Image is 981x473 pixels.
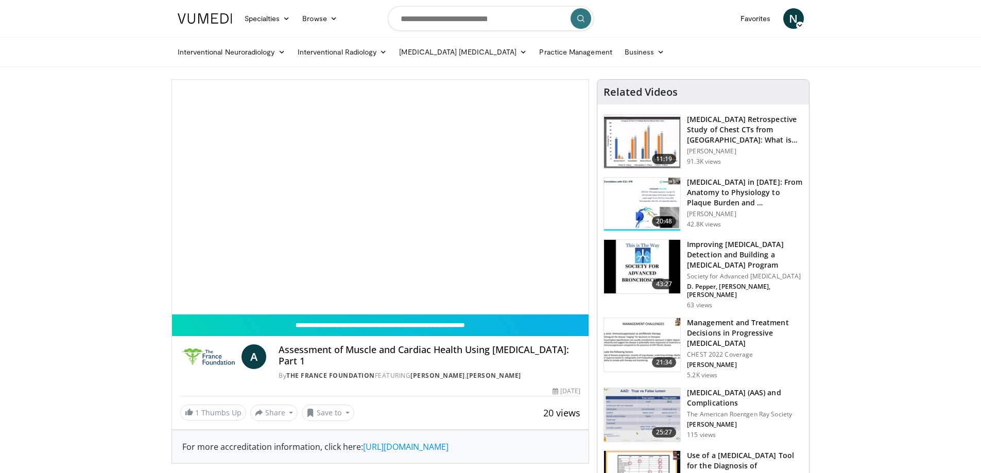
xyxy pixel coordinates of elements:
[687,301,712,309] p: 63 views
[242,344,266,369] a: A
[250,405,298,421] button: Share
[604,239,803,309] a: 43:27 Improving [MEDICAL_DATA] Detection and Building a [MEDICAL_DATA] Program Society for Advanc...
[172,80,589,314] video-js: Video Player
[687,351,803,359] p: CHEST 2022 Coverage
[604,318,680,372] img: e068fbde-c28a-4cc7-b522-dd8887a390da.150x105_q85_crop-smart_upscale.jpg
[687,114,803,145] h3: [MEDICAL_DATA] Retrospective Study of Chest CTs from [GEOGRAPHIC_DATA]: What is the Re…
[687,272,803,281] p: Society for Advanced [MEDICAL_DATA]
[180,344,238,369] img: The France Foundation
[604,177,803,232] a: 20:48 [MEDICAL_DATA] in [DATE]: From Anatomy to Physiology to Plaque Burden and … [PERSON_NAME] 4...
[604,115,680,168] img: c2eb46a3-50d3-446d-a553-a9f8510c7760.150x105_q85_crop-smart_upscale.jpg
[687,157,721,166] p: 91.3K views
[687,421,803,429] p: [PERSON_NAME]
[783,8,804,29] a: N
[687,147,803,155] p: [PERSON_NAME]
[302,405,354,421] button: Save to
[652,357,677,367] span: 21:34
[553,387,580,396] div: [DATE]
[182,441,579,453] div: For more accreditation information, click here:
[687,318,803,348] h3: Management and Treatment Decisions in Progressive [MEDICAL_DATA]
[543,407,580,419] span: 20 views
[604,318,803,379] a: 21:34 Management and Treatment Decisions in Progressive [MEDICAL_DATA] CHEST 2022 Coverage [PERSO...
[171,42,291,62] a: Interventional Neuroradiology
[687,283,803,299] p: D. Pepper, [PERSON_NAME], [PERSON_NAME]
[604,388,803,442] a: 25:27 [MEDICAL_DATA] (AAS) and Complications The American Roentgen Ray Society [PERSON_NAME] 115 ...
[618,42,671,62] a: Business
[687,361,803,369] p: [PERSON_NAME]
[687,210,803,218] p: [PERSON_NAME]
[687,220,721,229] p: 42.8K views
[604,86,678,98] h4: Related Videos
[687,177,803,208] h3: [MEDICAL_DATA] in [DATE]: From Anatomy to Physiology to Plaque Burden and …
[687,388,803,408] h3: [MEDICAL_DATA] (AAS) and Complications
[604,114,803,169] a: 11:19 [MEDICAL_DATA] Retrospective Study of Chest CTs from [GEOGRAPHIC_DATA]: What is the Re… [PE...
[388,6,594,31] input: Search topics, interventions
[393,42,533,62] a: [MEDICAL_DATA] [MEDICAL_DATA]
[652,427,677,437] span: 25:27
[180,405,246,421] a: 1 Thumbs Up
[296,8,343,29] a: Browse
[604,240,680,293] img: da6f2637-572c-4e26-9f3c-99c40a6d351c.150x105_q85_crop-smart_upscale.jpg
[238,8,297,29] a: Specialties
[279,371,580,380] div: By FEATURING ,
[652,279,677,289] span: 43:27
[604,388,680,442] img: 6ccc95e5-92fb-4556-ac88-59144b238c7c.150x105_q85_crop-smart_upscale.jpg
[687,239,803,270] h3: Improving [MEDICAL_DATA] Detection and Building a [MEDICAL_DATA] Program
[467,371,521,380] a: [PERSON_NAME]
[687,431,716,439] p: 115 views
[291,42,393,62] a: Interventional Radiology
[734,8,777,29] a: Favorites
[286,371,375,380] a: The France Foundation
[604,178,680,231] img: 823da73b-7a00-425d-bb7f-45c8b03b10c3.150x105_q85_crop-smart_upscale.jpg
[687,371,717,379] p: 5.2K views
[533,42,618,62] a: Practice Management
[652,154,677,164] span: 11:19
[363,441,449,452] a: [URL][DOMAIN_NAME]
[279,344,580,366] h4: Assessment of Muscle and Cardiac Health Using [MEDICAL_DATA]: Part 1
[652,216,677,226] span: 20:48
[195,408,199,417] span: 1
[687,410,803,418] p: The American Roentgen Ray Society
[410,371,465,380] a: [PERSON_NAME]
[178,13,232,24] img: VuMedi Logo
